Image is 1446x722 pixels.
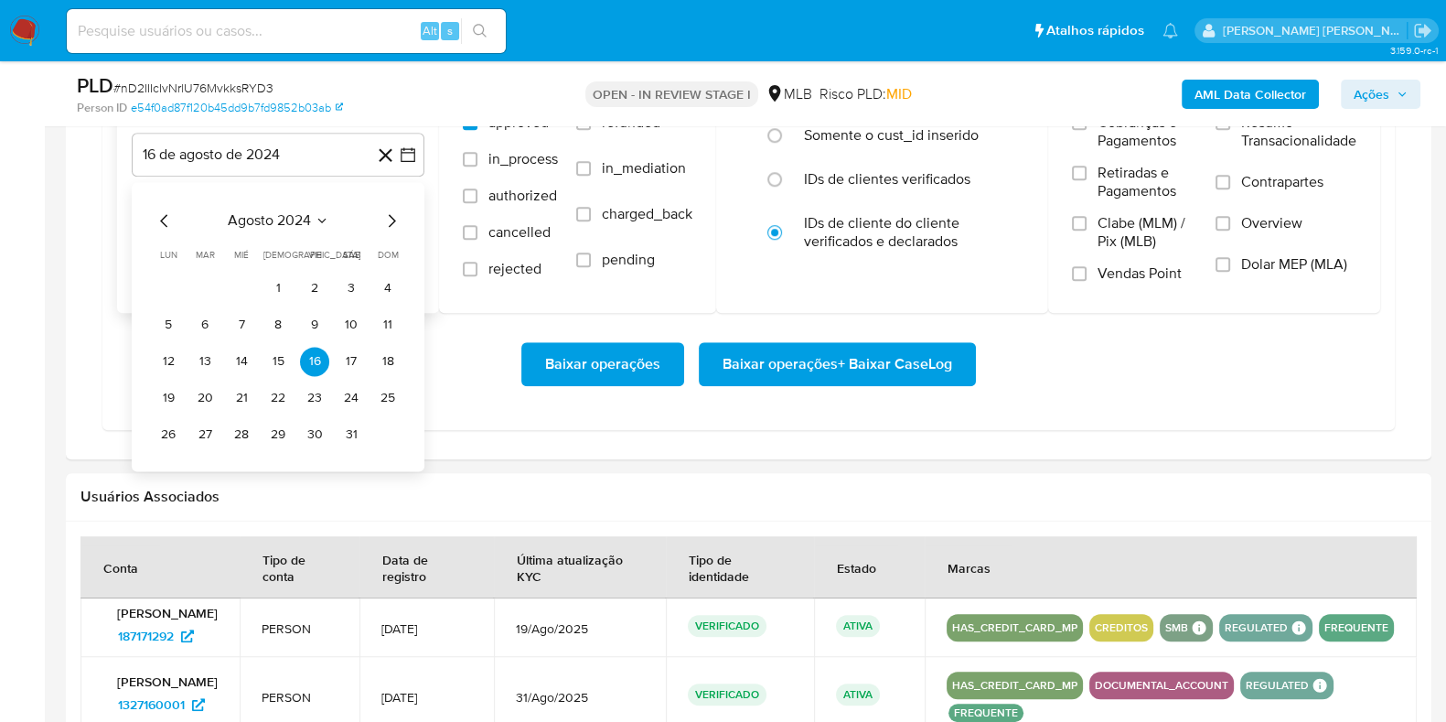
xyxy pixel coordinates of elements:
[423,22,437,39] span: Alt
[131,100,343,116] a: e54f0ad87f120b45dd9b7fd9852b03ab
[1341,80,1420,109] button: Ações
[585,81,758,107] p: OPEN - IN REVIEW STAGE I
[80,488,1417,506] h2: Usuários Associados
[886,83,912,104] span: MID
[1162,23,1178,38] a: Notificações
[447,22,453,39] span: s
[77,70,113,100] b: PLD
[819,84,912,104] span: Risco PLD:
[1194,80,1306,109] b: AML Data Collector
[1223,22,1408,39] p: danilo.toledo@mercadolivre.com
[461,18,498,44] button: search-icon
[1354,80,1389,109] span: Ações
[1046,21,1144,40] span: Atalhos rápidos
[1413,21,1432,40] a: Sair
[67,19,506,43] input: Pesquise usuários ou casos...
[113,79,273,97] span: # nD2IIIcIvNrlU76MvkksRYD3
[1389,43,1437,58] span: 3.159.0-rc-1
[1182,80,1319,109] button: AML Data Collector
[77,100,127,116] b: Person ID
[766,84,812,104] div: MLB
